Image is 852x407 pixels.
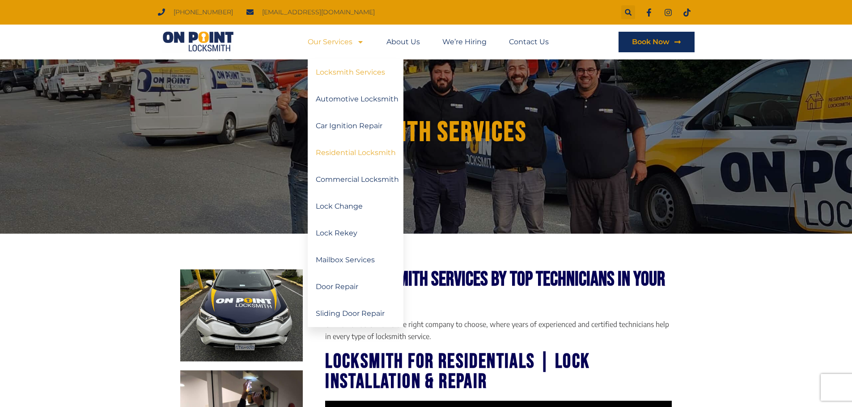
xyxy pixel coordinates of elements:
a: Contact Us [509,32,549,52]
h3: locksmith for residentials | Lock Installation & Repair [325,352,672,392]
a: Door Repair [308,273,403,300]
a: Our Services [308,32,364,52]
a: Automotive Locksmith [308,86,403,113]
a: Locksmith Services [308,59,403,86]
div: Search [621,5,635,19]
a: Lock Change [308,193,403,220]
h2: Need Locksmith Services by Top technicians In your Area? [325,269,672,310]
span: [PHONE_NUMBER] [171,6,233,18]
ul: Our Services [308,59,403,327]
a: Residential Locksmith [308,139,403,166]
a: Car Ignition Repair [308,113,403,139]
a: We’re Hiring [442,32,487,52]
a: About Us [386,32,420,52]
a: Lock Rekey [308,220,403,247]
a: Sliding Door Repair [308,300,403,327]
nav: Menu [308,32,549,52]
h1: Locksmith Services [185,118,667,147]
a: Book Now [619,32,695,52]
span: [EMAIL_ADDRESS][DOMAIN_NAME] [260,6,375,18]
p: On Point Locksmith is the right company to choose, where years of experienced and certified techn... [325,319,672,343]
span: Book Now [632,38,670,46]
a: Commercial Locksmith [308,166,403,193]
a: Mailbox Services [308,247,403,273]
img: Locksmith Services 1 [180,269,303,361]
